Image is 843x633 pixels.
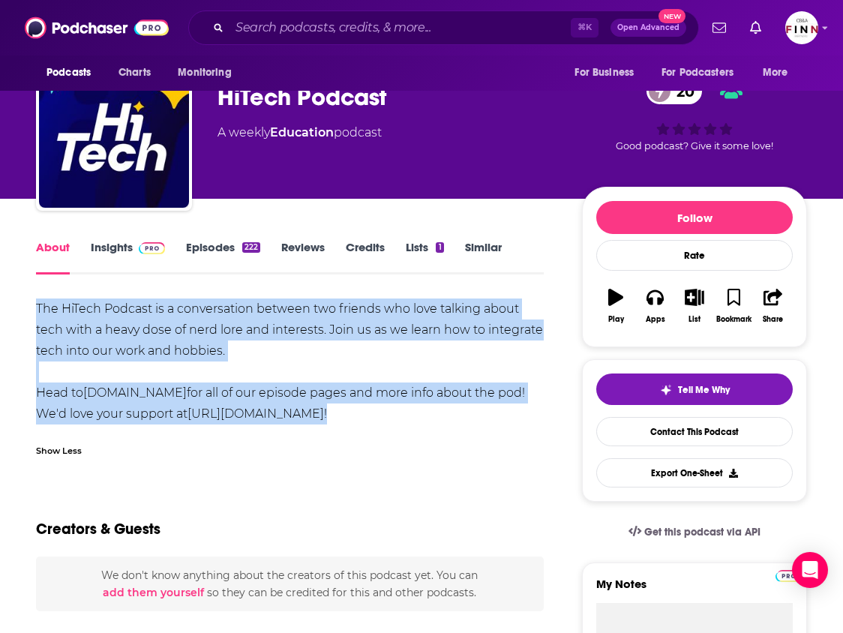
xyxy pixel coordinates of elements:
a: Pro website [775,568,802,582]
span: Logged in as FINNMadison [785,11,818,44]
img: Podchaser Pro [139,242,165,254]
div: A weekly podcast [217,124,382,142]
div: Bookmark [716,315,751,324]
button: Play [596,279,635,333]
span: Podcasts [46,62,91,83]
span: Charts [118,62,151,83]
div: 222 [242,242,260,253]
button: List [675,279,714,333]
button: Share [754,279,793,333]
button: open menu [36,58,110,87]
a: 20 [646,78,702,104]
span: New [658,9,685,23]
a: Get this podcast via API [616,514,772,550]
span: For Podcasters [661,62,733,83]
button: Bookmark [714,279,753,333]
a: Education [270,125,334,139]
span: Tell Me Why [678,384,730,396]
span: 20 [661,78,702,104]
div: Open Intercom Messenger [792,552,828,588]
img: tell me why sparkle [660,384,672,396]
span: Get this podcast via API [644,526,760,538]
a: Reviews [281,240,325,274]
a: Show notifications dropdown [744,15,767,40]
a: InsightsPodchaser Pro [91,240,165,274]
div: 20Good podcast? Give it some love! [582,68,807,161]
span: Good podcast? Give it some love! [616,140,773,151]
button: Follow [596,201,793,234]
img: Podchaser - Follow, Share and Rate Podcasts [25,13,169,42]
button: Export One-Sheet [596,458,793,487]
a: [URL][DOMAIN_NAME] [187,406,324,421]
a: Contact This Podcast [596,417,793,446]
a: Episodes222 [186,240,260,274]
a: Show notifications dropdown [706,15,732,40]
button: open menu [564,58,652,87]
div: The HiTech Podcast is a conversation between two friends who love talking about tech with a heavy... [36,298,544,424]
div: Play [608,315,624,324]
input: Search podcasts, credits, & more... [229,16,571,40]
span: ⌘ K [571,18,598,37]
a: About [36,240,70,274]
div: 1 [436,242,443,253]
button: Open AdvancedNew [610,19,686,37]
span: More [763,62,788,83]
img: Podchaser Pro [775,570,802,582]
h2: Creators & Guests [36,520,160,538]
div: List [688,315,700,324]
span: Open Advanced [617,24,679,31]
span: For Business [574,62,634,83]
div: Search podcasts, credits, & more... [188,10,699,45]
div: Rate [596,240,793,271]
button: open menu [167,58,250,87]
a: Lists1 [406,240,443,274]
span: Monitoring [178,62,231,83]
button: tell me why sparkleTell Me Why [596,373,793,405]
a: Charts [109,58,160,87]
div: Apps [646,315,665,324]
button: Apps [635,279,674,333]
button: add them yourself [103,586,204,598]
a: Similar [465,240,502,274]
span: We don't know anything about the creators of this podcast yet . You can so they can be credited f... [101,568,478,598]
img: HiTech Podcast [39,58,189,208]
a: [DOMAIN_NAME] [83,385,187,400]
div: Share [763,315,783,324]
label: My Notes [596,577,793,603]
button: Show profile menu [785,11,818,44]
img: User Profile [785,11,818,44]
button: open menu [652,58,755,87]
a: Credits [346,240,385,274]
button: open menu [752,58,807,87]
